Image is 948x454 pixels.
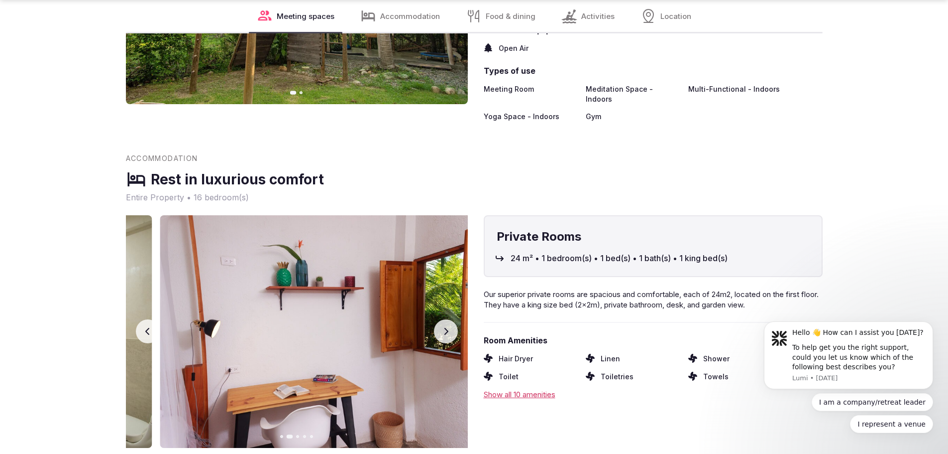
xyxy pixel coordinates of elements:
[484,112,559,122] span: Yoga Space - Indoors
[484,389,823,400] div: Show all 10 amenities
[484,290,819,309] span: Our superior private rooms are spacious and comfortable, each of 24m2, located on the first floor...
[280,435,283,438] button: Go to slide 1
[484,84,534,104] span: Meeting Room
[601,354,620,364] span: Linen
[151,170,324,189] h3: Rest in luxurious comfort
[310,435,313,438] button: Go to slide 5
[749,267,948,449] iframe: Intercom notifications message
[287,435,293,439] button: Go to slide 2
[277,11,334,21] span: Meeting spaces
[499,354,533,364] span: Hair Dryer
[296,435,299,438] button: Go to slide 3
[497,228,810,245] h4: Private Rooms
[126,153,198,163] span: Accommodation
[586,84,680,104] span: Meditation Space - Indoors
[484,335,823,346] span: Room Amenities
[499,372,519,382] span: Toilet
[160,215,502,448] img: Gallery image 2
[703,372,729,382] span: Towels
[499,43,528,53] span: Open Air
[586,112,601,122] span: Gym
[126,192,823,203] span: Entire Property • 16 bedroom(s)
[660,11,691,21] span: Location
[290,91,297,95] button: Go to slide 1
[511,253,728,264] span: 24 m² • 1 bedroom(s) • 1 bed(s) • 1 bath(s) • 1 king bed(s)
[300,91,303,94] button: Go to slide 2
[703,354,730,364] span: Shower
[380,11,440,21] span: Accommodation
[486,11,535,21] span: Food & dining
[303,435,306,438] button: Go to slide 4
[581,11,615,21] span: Activities
[688,84,780,104] span: Multi-Functional - Indoors
[601,372,633,382] span: Toiletries
[484,65,823,76] span: Types of use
